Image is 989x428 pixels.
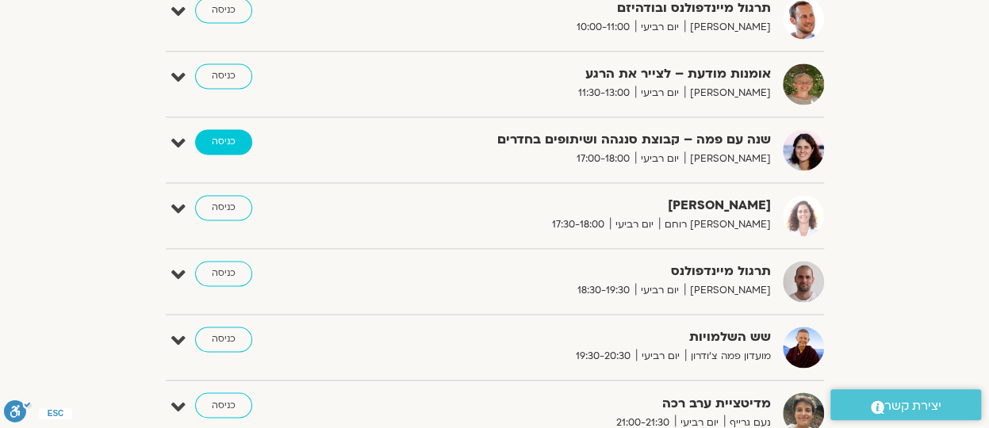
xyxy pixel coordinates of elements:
a: יצירת קשר [830,389,981,420]
span: 18:30-19:30 [572,282,635,299]
strong: מדיטציית ערב רכה [382,392,771,414]
span: 19:30-20:30 [570,348,636,365]
span: 17:00-18:00 [571,151,635,167]
span: יום רביעי [635,85,684,101]
a: כניסה [195,129,252,155]
a: כניסה [195,392,252,418]
span: 10:00-11:00 [571,19,635,36]
span: 11:30-13:00 [573,85,635,101]
span: [PERSON_NAME] [684,19,771,36]
a: כניסה [195,195,252,220]
span: יצירת קשר [884,396,941,417]
a: כניסה [195,327,252,352]
strong: שנה עם פמה – קבוצת סנגהה ושיתופים בחדרים [382,129,771,151]
span: יום רביעי [635,151,684,167]
strong: [PERSON_NAME] [382,195,771,216]
span: מועדון פמה צ'ודרון [685,348,771,365]
span: [PERSON_NAME] [684,282,771,299]
span: 17:30-18:00 [546,216,610,233]
span: יום רביעי [636,348,685,365]
a: כניסה [195,63,252,89]
a: כניסה [195,261,252,286]
strong: שש השלמויות [382,327,771,348]
span: יום רביעי [610,216,659,233]
span: [PERSON_NAME] [684,151,771,167]
span: יום רביעי [635,19,684,36]
span: [PERSON_NAME] רוחם [659,216,771,233]
strong: אומנות מודעת – לצייר את הרגע [382,63,771,85]
strong: תרגול מיינדפולנס [382,261,771,282]
span: [PERSON_NAME] [684,85,771,101]
span: יום רביעי [635,282,684,299]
